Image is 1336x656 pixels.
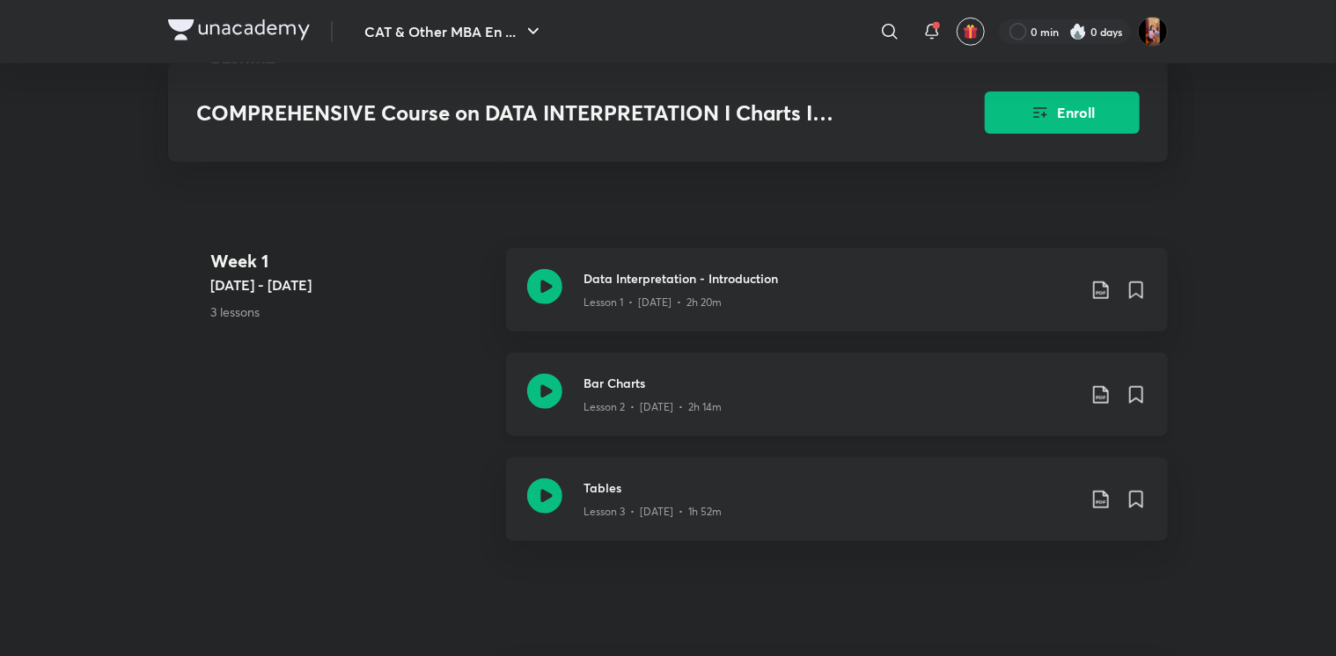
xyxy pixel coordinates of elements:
[210,302,492,321] p: 3 lessons
[584,374,1076,392] h3: Bar Charts
[584,295,722,310] p: Lesson 1 • [DATE] • 2h 20m
[506,353,1168,457] a: Bar ChartsLesson 2 • [DATE] • 2h 14m
[210,248,492,274] h4: Week 1
[1069,23,1087,40] img: streak
[963,24,979,40] img: avatar
[985,91,1140,134] button: Enroll
[210,274,492,295] h5: [DATE] - [DATE]
[584,478,1076,497] h3: Tables
[506,248,1168,353] a: Data Interpretation - IntroductionLesson 1 • [DATE] • 2h 20m
[168,19,310,40] img: Company Logo
[506,457,1168,562] a: TablesLesson 3 • [DATE] • 1h 52m
[584,504,722,520] p: Lesson 3 • [DATE] • 1h 52m
[957,18,985,46] button: avatar
[196,100,885,126] h3: COMPREHENSIVE Course on DATA INTERPRETATION I Charts I Graphs for CAT 2023
[584,269,1076,288] h3: Data Interpretation - Introduction
[168,19,310,45] a: Company Logo
[1138,17,1168,47] img: Aayushi Kumari
[584,399,722,415] p: Lesson 2 • [DATE] • 2h 14m
[354,14,554,49] button: CAT & Other MBA En ...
